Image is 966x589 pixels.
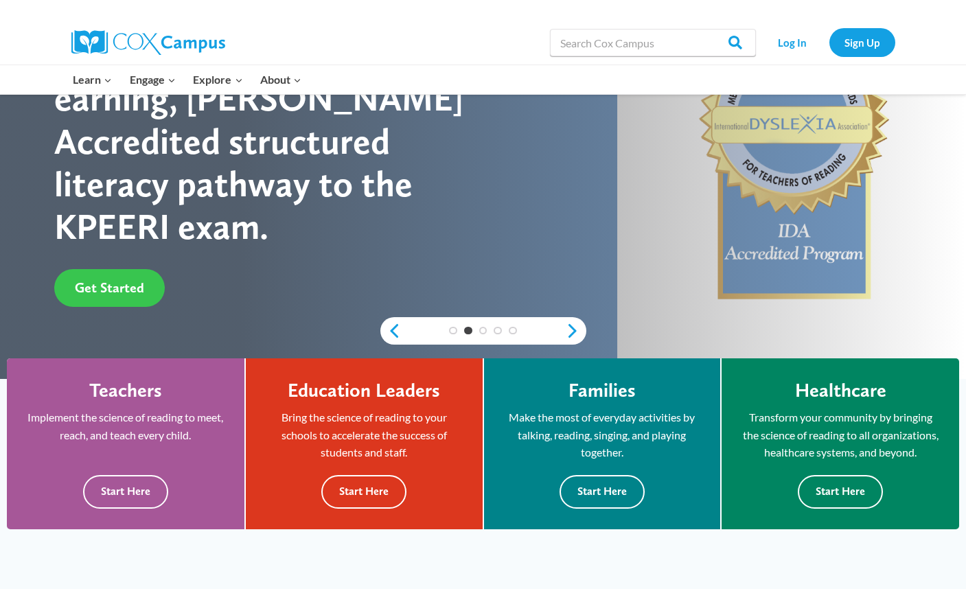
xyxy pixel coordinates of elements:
[763,28,895,56] nav: Secondary Navigation
[380,317,586,345] div: content slider buttons
[251,65,310,94] button: Child menu of About
[321,475,406,509] button: Start Here
[65,65,310,94] nav: Primary Navigation
[763,28,823,56] a: Log In
[722,358,959,530] a: Healthcare Transform your community by bringing the science of reading to all organizations, heal...
[246,358,483,530] a: Education Leaders Bring the science of reading to your schools to accelerate the success of stude...
[560,475,645,509] button: Start Here
[550,29,756,56] input: Search Cox Campus
[494,327,502,335] a: 4
[479,327,487,335] a: 3
[185,65,252,94] button: Child menu of Explore
[65,65,122,94] button: Child menu of Learn
[464,327,472,335] a: 2
[89,379,162,402] h4: Teachers
[484,358,721,530] a: Families Make the most of everyday activities by talking, reading, singing, and playing together....
[742,408,939,461] p: Transform your community by bringing the science of reading to all organizations, healthcare syst...
[829,28,895,56] a: Sign Up
[27,408,224,443] p: Implement the science of reading to meet, reach, and teach every child.
[7,358,244,530] a: Teachers Implement the science of reading to meet, reach, and teach every child. Start Here
[380,323,401,339] a: previous
[121,65,185,94] button: Child menu of Engage
[566,323,586,339] a: next
[266,408,462,461] p: Bring the science of reading to your schools to accelerate the success of students and staff.
[54,269,165,307] a: Get Started
[75,279,144,296] span: Get Started
[798,475,883,509] button: Start Here
[568,379,636,402] h4: Families
[795,379,886,402] h4: Healthcare
[288,379,440,402] h4: Education Leaders
[509,327,517,335] a: 5
[449,327,457,335] a: 1
[83,475,168,509] button: Start Here
[71,30,225,55] img: Cox Campus
[505,408,700,461] p: Make the most of everyday activities by talking, reading, singing, and playing together.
